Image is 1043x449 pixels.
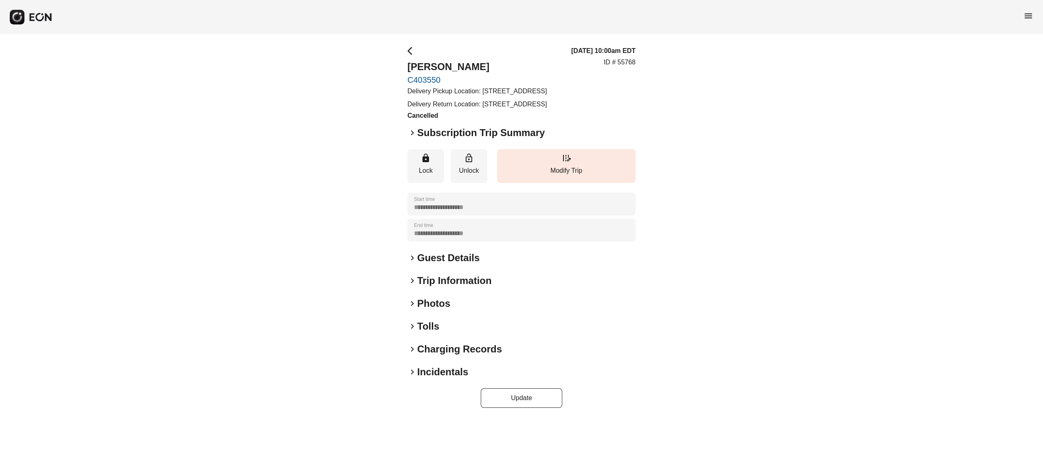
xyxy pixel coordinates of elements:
span: keyboard_arrow_right [407,299,417,308]
span: keyboard_arrow_right [407,276,417,286]
h3: [DATE] 10:00am EDT [571,46,636,56]
button: Lock [407,149,444,183]
h2: Guest Details [417,251,480,264]
p: Unlock [455,166,483,176]
h2: Photos [417,297,450,310]
p: ID # 55768 [604,57,636,67]
span: keyboard_arrow_right [407,344,417,354]
h2: Trip Information [417,274,492,287]
span: lock [421,153,431,163]
a: C403550 [407,75,547,85]
span: arrow_back_ios [407,46,417,56]
h2: Tolls [417,320,439,333]
span: keyboard_arrow_right [407,321,417,331]
p: Delivery Return Location: [STREET_ADDRESS] [407,99,547,109]
span: edit_road [561,153,571,163]
span: menu [1023,11,1033,21]
span: keyboard_arrow_right [407,367,417,377]
p: Modify Trip [501,166,632,176]
button: Update [481,388,562,408]
button: Unlock [451,149,487,183]
h2: Charging Records [417,343,502,356]
p: Delivery Pickup Location: [STREET_ADDRESS] [407,86,547,96]
h2: Incidentals [417,365,468,379]
h2: [PERSON_NAME] [407,60,547,73]
p: Lock [411,166,440,176]
h2: Subscription Trip Summary [417,126,545,139]
h3: Cancelled [407,111,547,121]
span: keyboard_arrow_right [407,128,417,138]
span: keyboard_arrow_right [407,253,417,263]
button: Modify Trip [497,149,636,183]
span: lock_open [464,153,474,163]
